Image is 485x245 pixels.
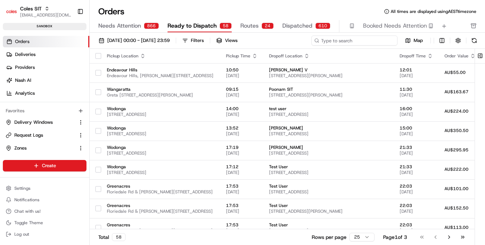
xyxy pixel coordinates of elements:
[95,36,173,46] button: [DATE] 00:00 - [DATE] 23:59
[3,142,86,154] button: Zones
[107,150,215,156] span: [STREET_ADDRESS]
[226,131,258,137] span: [DATE]
[226,67,258,73] span: 10:50
[107,164,215,170] span: Wodonga
[15,51,36,58] span: Deliveries
[400,189,433,195] span: [DATE]
[269,208,388,214] span: [STREET_ADDRESS][PERSON_NAME]
[400,203,433,208] span: 22:03
[98,22,141,30] span: Needs Attention
[444,147,468,153] span: AU$295.95
[226,222,258,228] span: 17:53
[383,234,407,241] div: Page 1 of 3
[112,233,126,241] div: 58
[3,62,89,73] a: Providers
[14,132,43,138] span: Request Logs
[20,12,71,18] button: [EMAIL_ADDRESS][DOMAIN_NAME]
[226,106,258,112] span: 14:00
[226,150,258,156] span: [DATE]
[14,220,43,226] span: Toggle Theme
[107,222,215,228] span: Greenacres
[414,37,423,44] span: Map
[107,86,215,92] span: Wangaratta
[3,206,86,216] button: Chat with us!
[107,125,215,131] span: Wodonga
[400,150,433,156] span: [DATE]
[391,9,476,14] span: All times are displayed using AEST timezone
[226,125,258,131] span: 13:52
[14,231,29,237] span: Log out
[226,112,258,117] span: [DATE]
[107,170,215,175] span: [STREET_ADDRESS]
[269,112,388,117] span: [STREET_ADDRESS]
[98,233,126,241] div: Total
[122,71,131,79] button: Start new chat
[144,23,159,29] div: 866
[269,86,388,92] span: Poonam SIT
[400,53,433,59] div: Dropoff Time
[269,131,388,137] span: [STREET_ADDRESS]
[15,64,35,71] span: Providers
[3,183,86,193] button: Settings
[400,183,433,189] span: 22:03
[400,228,433,234] span: [DATE]
[444,166,468,172] span: AU$222.00
[6,132,75,138] a: Request Logs
[3,129,86,141] button: Request Logs
[226,53,258,59] div: Pickup Time
[282,22,312,30] span: Dispatched
[400,208,433,214] span: [DATE]
[269,189,388,195] span: [STREET_ADDRESS]
[262,23,274,29] div: 24
[363,22,427,30] span: Booked Needs Attention
[400,145,433,150] span: 21:33
[107,112,215,117] span: [STREET_ADDRESS]
[269,73,388,79] span: [STREET_ADDRESS][PERSON_NAME]
[269,203,388,208] span: Test User
[269,228,388,234] span: [STREET_ADDRESS]
[269,67,388,73] span: [PERSON_NAME] V
[225,37,237,44] span: Views
[179,36,207,46] button: Filters
[226,183,258,189] span: 17:53
[400,170,433,175] span: [DATE]
[19,46,118,54] input: Clear
[226,164,258,170] span: 17:12
[226,170,258,175] span: [DATE]
[107,145,215,150] span: Wodonga
[20,5,42,12] button: Coles SIT
[3,160,86,171] button: Create
[107,106,215,112] span: Wodonga
[444,186,468,192] span: AU$101.00
[7,105,13,110] div: 📗
[269,125,388,131] span: [PERSON_NAME]
[226,145,258,150] span: 17:19
[107,183,215,189] span: Greenacres
[14,185,30,191] span: Settings
[400,86,433,92] span: 11:30
[3,88,89,99] a: Analytics
[240,22,259,30] span: Routes
[42,162,56,169] span: Create
[168,22,217,30] span: Ready to Dispatch
[51,121,87,127] a: Powered byPylon
[312,234,347,241] p: Rows per page
[191,37,204,44] div: Filters
[400,131,433,137] span: [DATE]
[315,23,330,29] div: 610
[14,104,55,111] span: Knowledge Base
[444,89,468,95] span: AU$163.67
[3,195,86,205] button: Notifications
[107,189,215,195] span: Floriedale Rd & [PERSON_NAME][STREET_ADDRESS]
[226,73,258,79] span: [DATE]
[3,229,86,239] button: Log out
[107,203,215,208] span: Greenacres
[6,119,75,126] a: Delivery Windows
[469,36,479,46] button: Refresh
[15,90,35,96] span: Analytics
[400,92,433,98] span: [DATE]
[7,7,22,22] img: Nash
[269,92,388,98] span: [STREET_ADDRESS][PERSON_NAME]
